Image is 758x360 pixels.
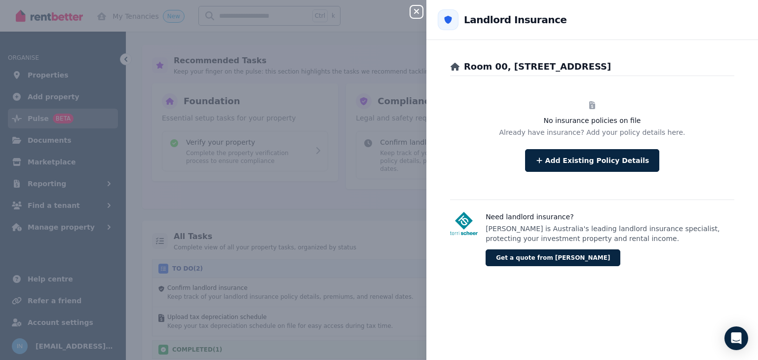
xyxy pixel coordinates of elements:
button: Add Existing Policy Details [525,149,660,172]
p: Already have insurance? Add your policy details here. [450,127,734,137]
button: Get a quote from [PERSON_NAME] [486,249,620,266]
p: [PERSON_NAME] is Australia's leading landlord insurance specialist, protecting your investment pr... [486,224,734,243]
img: Terri Scheer [450,212,478,236]
h2: Landlord Insurance [464,13,567,27]
h2: Room 00, [STREET_ADDRESS] [464,60,611,74]
h3: Need landlord insurance? [486,212,734,222]
h3: No insurance policies on file [450,116,734,125]
div: Open Intercom Messenger [724,326,748,350]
